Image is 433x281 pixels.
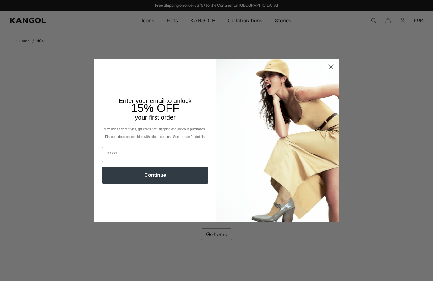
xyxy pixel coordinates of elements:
[326,61,337,72] button: Close dialog
[104,127,206,138] span: *Excludes select styles, gift cards, tax, shipping and previous purchases. Discount does not comb...
[119,97,192,104] span: Enter your email to unlock
[135,114,175,121] span: your first order
[216,59,339,222] img: 93be19ad-e773-4382-80b9-c9d740c9197f.jpeg
[131,102,179,115] span: 15% OFF
[102,147,208,162] input: Email
[102,167,208,184] button: Continue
